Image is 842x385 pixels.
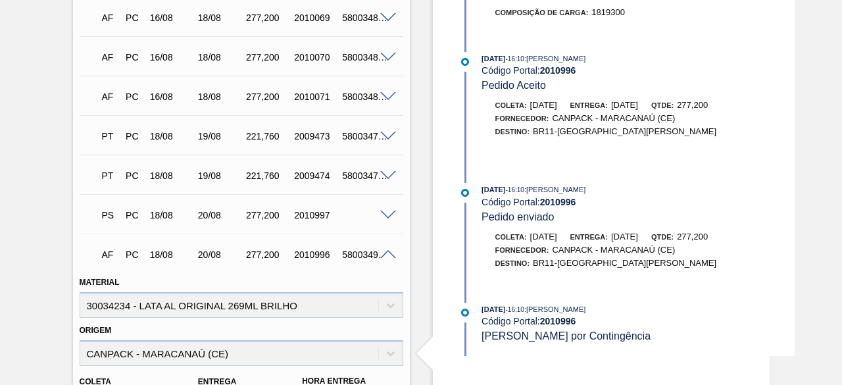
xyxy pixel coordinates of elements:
[524,305,586,313] span: : [PERSON_NAME]
[506,306,524,313] span: - 16:10
[99,43,122,72] div: Aguardando Faturamento
[102,52,118,63] p: AF
[122,249,145,260] div: Pedido de Compra
[195,52,247,63] div: 18/08/2025
[102,91,118,102] p: AF
[147,52,199,63] div: 16/08/2025
[482,197,794,207] div: Código Portal:
[482,65,794,76] div: Código Portal:
[552,113,675,123] span: CANPACK - MARACANAÚ (CE)
[570,101,608,109] span: Entrega:
[102,249,118,260] p: AF
[677,232,708,242] span: 277,200
[291,91,343,102] div: 2010071
[540,197,576,207] strong: 2010996
[195,249,247,260] div: 20/08/2025
[530,100,557,110] span: [DATE]
[291,170,343,181] div: 2009474
[533,126,716,136] span: BR11-[GEOGRAPHIC_DATA][PERSON_NAME]
[102,170,118,181] p: PT
[495,101,527,109] span: Coleta:
[339,170,391,181] div: 5800347740
[243,249,295,260] div: 277,200
[102,131,118,141] p: PT
[122,91,145,102] div: Pedido de Compra
[195,210,247,220] div: 20/08/2025
[243,170,295,181] div: 221,760
[611,232,638,242] span: [DATE]
[524,186,586,193] span: : [PERSON_NAME]
[611,100,638,110] span: [DATE]
[677,100,708,110] span: 277,200
[570,233,608,241] span: Entrega:
[122,131,145,141] div: Pedido de Compra
[495,115,549,122] span: Fornecedor:
[591,7,625,17] span: 1819300
[339,52,391,63] div: 5800348442
[102,210,118,220] p: PS
[482,55,505,63] span: [DATE]
[495,233,527,241] span: Coleta:
[339,131,391,141] div: 5800347739
[506,55,524,63] span: - 16:10
[147,131,199,141] div: 18/08/2025
[461,58,469,66] img: atual
[482,186,505,193] span: [DATE]
[122,170,145,181] div: Pedido de Compra
[495,246,549,254] span: Fornecedor:
[147,249,199,260] div: 18/08/2025
[243,131,295,141] div: 221,760
[506,186,524,193] span: - 16:10
[243,13,295,23] div: 277,200
[651,233,674,241] span: Qtde:
[147,210,199,220] div: 18/08/2025
[243,210,295,220] div: 277,200
[291,13,343,23] div: 2010069
[99,122,122,151] div: Pedido em Trânsito
[291,249,343,260] div: 2010996
[122,52,145,63] div: Pedido de Compra
[195,13,247,23] div: 18/08/2025
[99,240,122,269] div: Aguardando Faturamento
[524,55,586,63] span: : [PERSON_NAME]
[482,211,554,222] span: Pedido enviado
[461,189,469,197] img: atual
[533,258,716,268] span: BR11-[GEOGRAPHIC_DATA][PERSON_NAME]
[482,305,505,313] span: [DATE]
[80,278,120,287] label: Material
[540,65,576,76] strong: 2010996
[482,80,546,91] span: Pedido Aceito
[195,131,247,141] div: 19/08/2025
[102,13,118,23] p: AF
[495,128,530,136] span: Destino:
[99,201,122,230] div: Aguardando PC SAP
[482,316,794,326] div: Código Portal:
[122,13,145,23] div: Pedido de Compra
[540,316,576,326] strong: 2010996
[530,232,557,242] span: [DATE]
[99,82,122,111] div: Aguardando Faturamento
[461,309,469,317] img: atual
[291,210,343,220] div: 2010997
[291,131,343,141] div: 2009473
[552,245,675,255] span: CANPACK - MARACANAÚ (CE)
[495,259,530,267] span: Destino:
[495,9,589,16] span: Composição de Carga :
[651,101,674,109] span: Qtde:
[243,91,295,102] div: 277,200
[339,91,391,102] div: 5800348443
[80,326,112,335] label: Origem
[195,170,247,181] div: 19/08/2025
[339,249,391,260] div: 5800349474
[147,13,199,23] div: 16/08/2025
[291,52,343,63] div: 2010070
[147,91,199,102] div: 16/08/2025
[99,3,122,32] div: Aguardando Faturamento
[482,330,651,342] span: [PERSON_NAME] por Contingência
[339,13,391,23] div: 5800348441
[122,210,145,220] div: Pedido de Compra
[99,161,122,190] div: Pedido em Trânsito
[147,170,199,181] div: 18/08/2025
[243,52,295,63] div: 277,200
[195,91,247,102] div: 18/08/2025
